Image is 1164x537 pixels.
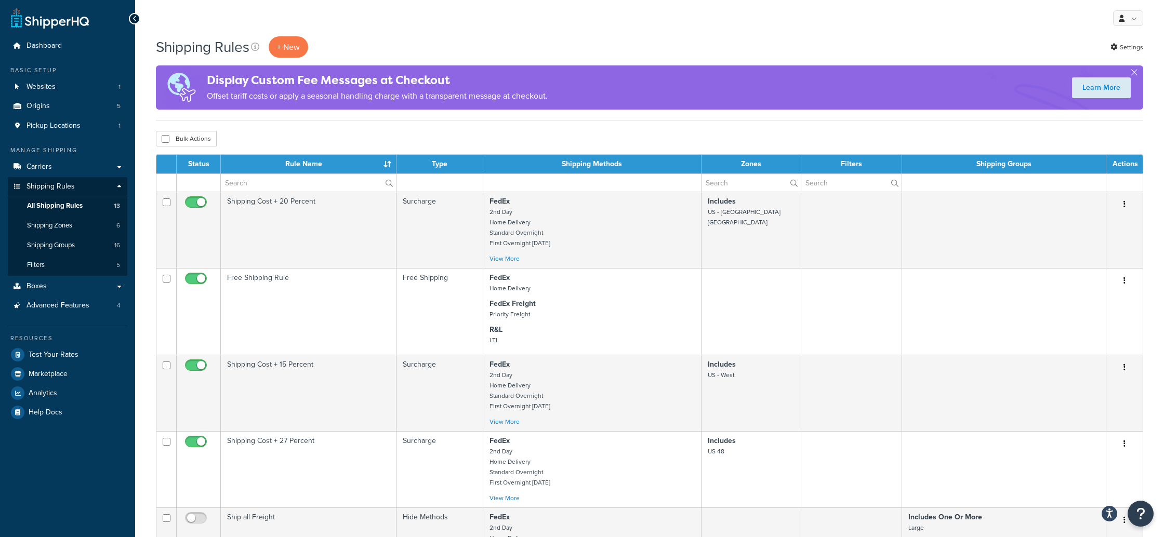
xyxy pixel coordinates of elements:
span: 5 [117,102,121,111]
div: Basic Setup [8,66,127,75]
span: 1 [118,122,121,130]
small: Large [908,523,924,532]
th: Type [396,155,483,173]
th: Shipping Methods [483,155,702,173]
span: 4 [117,301,121,310]
span: Test Your Rates [29,351,78,359]
h1: Shipping Rules [156,37,249,57]
span: Advanced Features [27,301,89,310]
a: Shipping Zones 6 [8,216,127,235]
a: Help Docs [8,403,127,422]
strong: R&L [490,324,502,335]
th: Shipping Groups [902,155,1106,173]
li: Pickup Locations [8,116,127,136]
li: Carriers [8,157,127,177]
span: 6 [116,221,120,230]
span: 1 [118,83,121,91]
strong: Includes [708,196,736,207]
small: US - [GEOGRAPHIC_DATA] [GEOGRAPHIC_DATA] [708,207,781,227]
small: US 48 [708,447,724,456]
strong: FedEx [490,196,510,207]
a: Pickup Locations 1 [8,116,127,136]
strong: Includes [708,435,736,446]
a: Settings [1110,40,1143,55]
h4: Display Custom Fee Messages at Checkout [207,72,548,89]
span: Shipping Groups [27,241,75,250]
button: Open Resource Center [1128,501,1154,527]
th: Zones [702,155,801,173]
td: Surcharge [396,431,483,507]
a: Analytics [8,384,127,402]
div: Resources [8,334,127,343]
input: Search [801,174,901,192]
button: Bulk Actions [156,131,217,146]
small: Home Delivery [490,284,531,293]
strong: Includes [708,359,736,370]
p: Offset tariff costs or apply a seasonal handling charge with a transparent message at checkout. [207,89,548,103]
div: Manage Shipping [8,146,127,155]
li: Origins [8,97,127,116]
strong: FedEx [490,512,510,522]
span: 16 [114,241,120,250]
td: Shipping Cost + 15 Percent [221,355,396,431]
span: Pickup Locations [27,122,81,130]
td: Free Shipping Rule [221,268,396,355]
a: View More [490,254,520,263]
span: Origins [27,102,50,111]
li: Websites [8,77,127,97]
input: Search [221,174,396,192]
span: Shipping Zones [27,221,72,230]
a: Websites 1 [8,77,127,97]
th: Rule Name : activate to sort column ascending [221,155,396,173]
small: 2nd Day Home Delivery Standard Overnight First Overnight [DATE] [490,370,550,411]
span: Boxes [27,282,47,291]
a: ShipperHQ Home [11,8,89,29]
li: Shipping Rules [8,177,127,276]
span: Analytics [29,389,57,398]
small: Priority Freight [490,310,530,319]
td: Surcharge [396,355,483,431]
li: Marketplace [8,365,127,383]
a: All Shipping Rules 13 [8,196,127,216]
span: 5 [116,261,120,270]
a: View More [490,493,520,503]
small: LTL [490,335,499,345]
td: Free Shipping [396,268,483,355]
a: Advanced Features 4 [8,296,127,315]
a: Learn More [1072,77,1131,98]
p: + New [269,36,308,58]
strong: Includes One Or More [908,512,982,522]
a: Shipping Groups 16 [8,236,127,255]
a: Dashboard [8,36,127,56]
th: Filters [801,155,902,173]
li: Filters [8,256,127,275]
span: All Shipping Rules [27,202,83,210]
li: Shipping Groups [8,236,127,255]
span: Filters [27,261,45,270]
td: Shipping Cost + 20 Percent [221,192,396,268]
strong: FedEx [490,359,510,370]
span: Shipping Rules [27,182,75,191]
a: Shipping Rules [8,177,127,196]
li: Advanced Features [8,296,127,315]
small: 2nd Day Home Delivery Standard Overnight First Overnight [DATE] [490,207,550,248]
input: Search [702,174,801,192]
span: Marketplace [29,370,68,379]
strong: FedEx [490,435,510,446]
small: US - West [708,370,734,380]
small: 2nd Day Home Delivery Standard Overnight First Overnight [DATE] [490,447,550,487]
th: Status [177,155,221,173]
span: Help Docs [29,408,62,417]
li: Shipping Zones [8,216,127,235]
a: Filters 5 [8,256,127,275]
img: duties-banner-06bc72dcb5fe05cb3f9472aba00be2ae8eb53ab6f0d8bb03d382ba314ac3c341.png [156,65,207,110]
th: Actions [1106,155,1143,173]
td: Surcharge [396,192,483,268]
strong: FedEx Freight [490,298,536,309]
li: All Shipping Rules [8,196,127,216]
a: Boxes [8,277,127,296]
